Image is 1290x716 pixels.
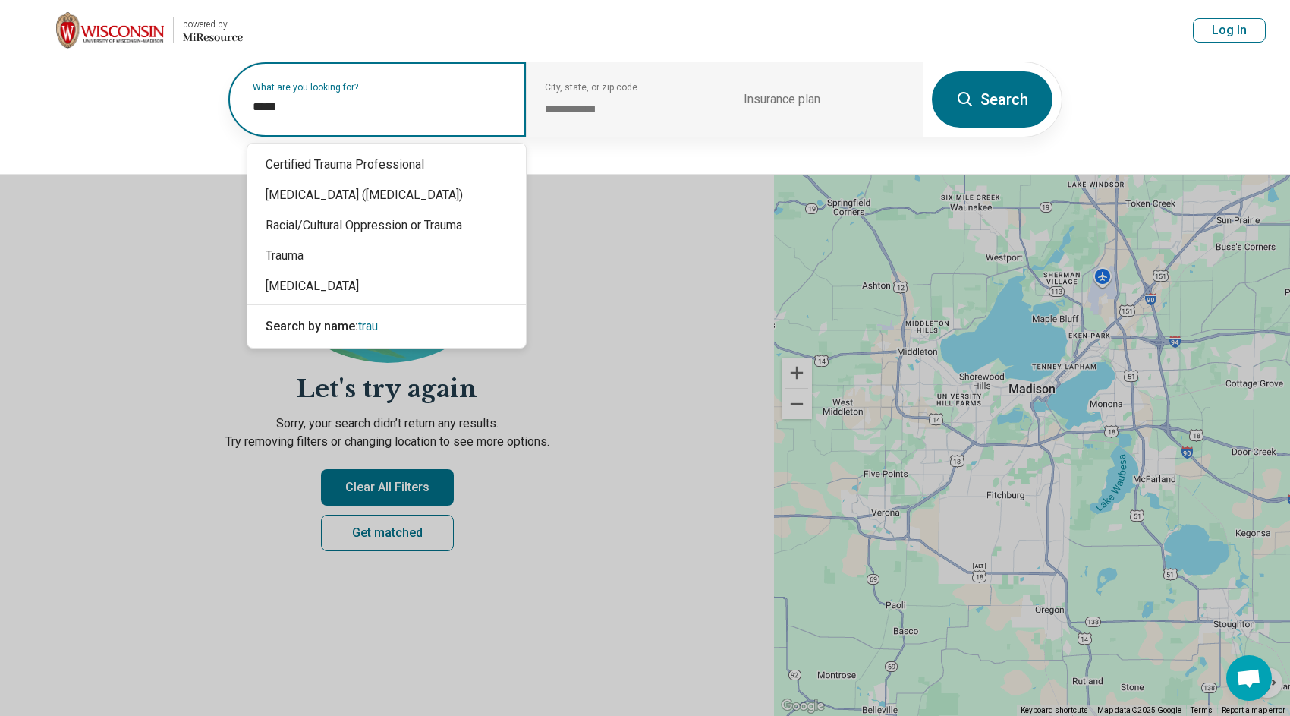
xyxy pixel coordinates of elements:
button: Search [932,71,1052,128]
div: Open chat [1226,655,1272,701]
div: [MEDICAL_DATA] ([MEDICAL_DATA]) [247,180,526,210]
button: Log In [1193,18,1266,43]
div: Certified Trauma Professional [247,150,526,180]
div: Suggestions [247,144,526,348]
div: Racial/Cultural Oppression or Trauma [247,210,526,241]
div: [MEDICAL_DATA] [247,271,526,301]
label: What are you looking for? [253,83,508,92]
span: Search by name: [266,319,358,333]
div: Trauma [247,241,526,271]
img: University of Wisconsin-Madison [56,12,164,49]
div: powered by [183,17,243,31]
span: trau [358,319,378,333]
